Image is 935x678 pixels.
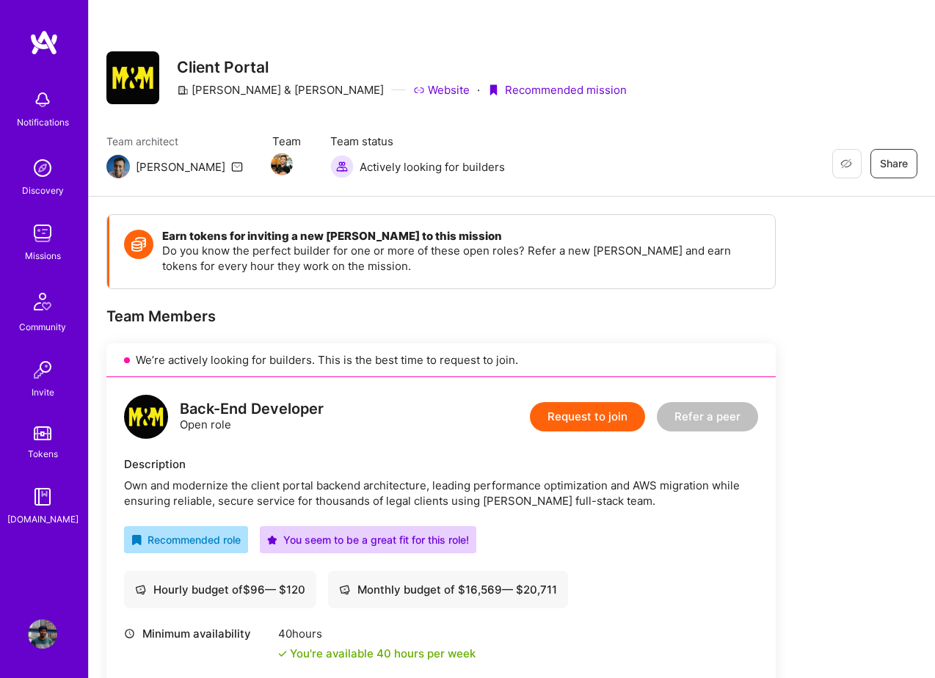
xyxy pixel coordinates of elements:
a: Website [413,82,470,98]
img: Team Architect [106,155,130,178]
button: Refer a peer [657,402,758,431]
img: guide book [28,482,57,511]
i: icon RecommendedBadge [131,535,142,545]
h4: Earn tokens for inviting a new [PERSON_NAME] to this mission [162,230,760,243]
i: icon EyeClosed [840,158,852,169]
img: Team Member Avatar [271,153,293,175]
div: Open role [180,401,324,432]
div: 40 hours [278,626,476,641]
div: Recommended mission [487,82,627,98]
div: We’re actively looking for builders. This is the best time to request to join. [106,343,776,377]
i: icon CompanyGray [177,84,189,96]
i: icon Check [278,649,287,658]
div: · [477,82,480,98]
div: Community [19,319,66,335]
div: Description [124,456,758,472]
div: Invite [32,384,54,400]
div: [DOMAIN_NAME] [7,511,79,527]
a: User Avatar [24,619,61,649]
img: Community [25,284,60,319]
div: Monthly budget of $ 16,569 — $ 20,711 [339,582,557,597]
span: Actively looking for builders [360,159,505,175]
span: Team status [330,134,505,149]
i: icon PurpleRibbon [487,84,499,96]
img: discovery [28,153,57,183]
h3: Client Portal [177,58,627,76]
div: Discovery [22,183,64,198]
button: Request to join [530,402,645,431]
div: [PERSON_NAME] [136,159,225,175]
div: Team Members [106,307,776,326]
img: Company Logo [106,51,159,104]
img: Actively looking for builders [330,155,354,178]
i: icon Cash [339,584,350,595]
i: icon Clock [124,628,135,639]
i: icon PurpleStar [267,535,277,545]
span: Team architect [106,134,243,149]
img: tokens [34,426,51,440]
i: icon Mail [231,161,243,172]
div: Hourly budget of $ 96 — $ 120 [135,582,305,597]
p: Do you know the perfect builder for one or more of these open roles? Refer a new [PERSON_NAME] an... [162,243,760,274]
div: Minimum availability [124,626,271,641]
img: Token icon [124,230,153,259]
span: Team [272,134,301,149]
div: Own and modernize the client portal backend architecture, leading performance optimization and AW... [124,478,758,508]
div: Recommended role [131,532,241,547]
img: bell [28,85,57,114]
img: logo [124,395,168,439]
div: Tokens [28,446,58,462]
i: icon Cash [135,584,146,595]
img: teamwork [28,219,57,248]
div: [PERSON_NAME] & [PERSON_NAME] [177,82,384,98]
div: You're available 40 hours per week [278,646,476,661]
img: Invite [28,355,57,384]
div: Notifications [17,114,69,130]
a: Team Member Avatar [272,152,291,177]
div: Back-End Developer [180,401,324,417]
span: Share [880,156,908,171]
div: You seem to be a great fit for this role! [267,532,469,547]
div: Missions [25,248,61,263]
img: logo [29,29,59,56]
img: User Avatar [28,619,57,649]
button: Share [870,149,917,178]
